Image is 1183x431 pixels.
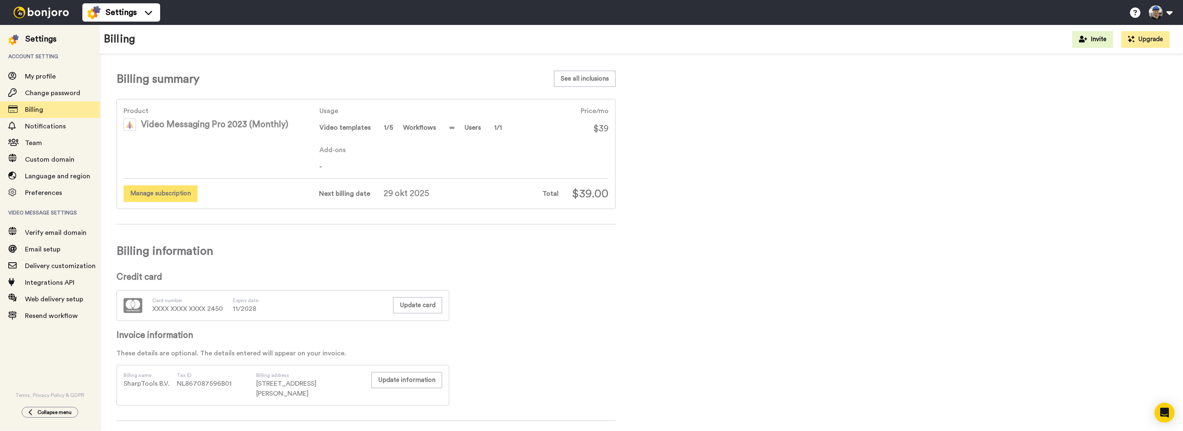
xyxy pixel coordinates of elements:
[554,71,616,87] button: See all inclusions
[152,304,223,314] span: XXXX XXXX XXXX 2450
[25,263,96,269] span: Delivery customization
[25,173,90,180] span: Language and region
[494,123,502,133] span: 1/1
[10,7,72,18] img: bj-logo-header-white.svg
[25,296,83,303] span: Web delivery setup
[106,7,137,18] span: Settings
[1155,403,1175,423] div: Open Intercom Messenger
[87,6,101,19] img: settings-colored.svg
[319,106,502,116] span: Usage
[124,379,169,389] span: SharpTools B.V.
[25,313,78,319] span: Resend workflow
[581,106,609,116] span: Price/mo
[403,123,436,133] span: Workflows
[124,372,169,379] span: Billing name
[25,140,42,146] span: Team
[371,372,442,388] button: Update information
[25,33,57,45] div: Settings
[449,123,455,133] span: ∞
[319,123,371,133] span: Video templates
[319,189,370,199] span: Next billing date
[465,123,481,133] span: Users
[25,73,56,80] span: My profile
[393,297,442,313] button: Update card
[124,106,316,116] span: Product
[319,162,609,172] span: -
[1072,31,1113,48] button: Invite
[37,409,72,416] span: Collapse menu
[124,118,316,131] div: Video Messaging Pro 2023 (Monthly)
[25,156,74,163] span: Custom domain
[542,189,559,199] span: Total
[384,187,430,200] span: 29 okt 2025
[124,185,198,202] button: Manage subscription
[233,304,258,314] span: 11/2028
[1121,31,1170,48] button: Upgrade
[384,123,393,133] span: 1/5
[25,190,62,196] span: Preferences
[256,372,362,379] span: Billing address
[116,239,616,263] span: Billing information
[233,297,258,304] span: Expiry date
[25,279,74,286] span: Integrations API
[116,329,449,342] span: Invoice information
[256,379,362,399] span: [STREET_ADDRESS][PERSON_NAME]
[22,407,78,418] button: Collapse menu
[25,90,80,96] span: Change password
[177,379,232,389] span: NL867087596B01
[25,246,60,253] span: Email setup
[572,185,609,202] span: $39.00
[116,271,449,283] span: Credit card
[319,145,609,155] span: Add-ons
[152,297,223,304] span: Card number
[177,372,232,379] span: Tax ID
[124,118,136,131] img: vm-color.svg
[25,123,66,130] span: Notifications
[116,71,200,87] span: Billing summary
[8,34,19,45] img: settings-colored.svg
[371,372,442,399] a: Update information
[593,123,609,135] span: $39
[116,348,449,358] div: These details are optional. The details entered will appear on your invoice.
[25,229,87,236] span: Verify email domain
[104,33,135,45] h1: Billing
[25,106,43,113] span: Billing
